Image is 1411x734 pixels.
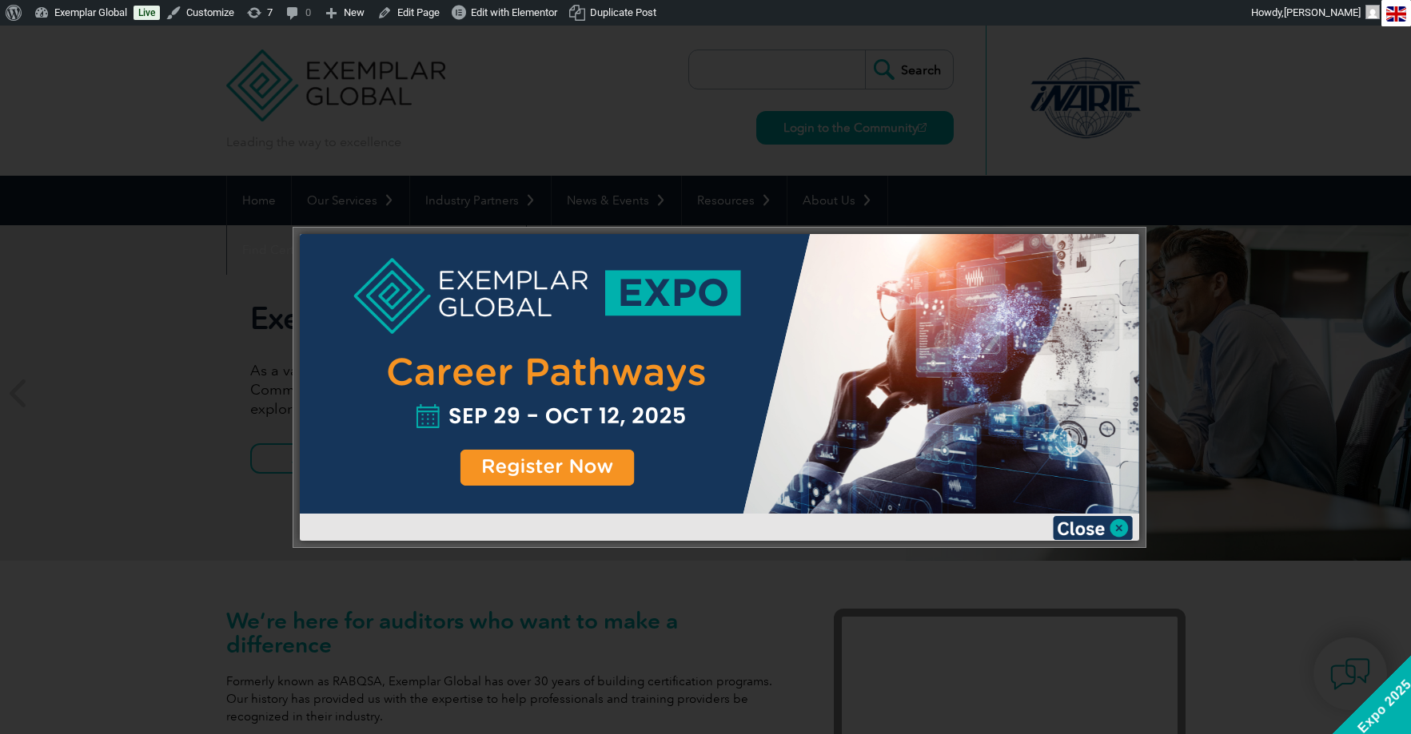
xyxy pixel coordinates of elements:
a: Live [134,6,160,20]
span: [PERSON_NAME] [1284,6,1361,18]
img: Close [1053,516,1133,540]
img: en [1386,6,1406,22]
span: Edit with Elementor [471,6,557,18]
